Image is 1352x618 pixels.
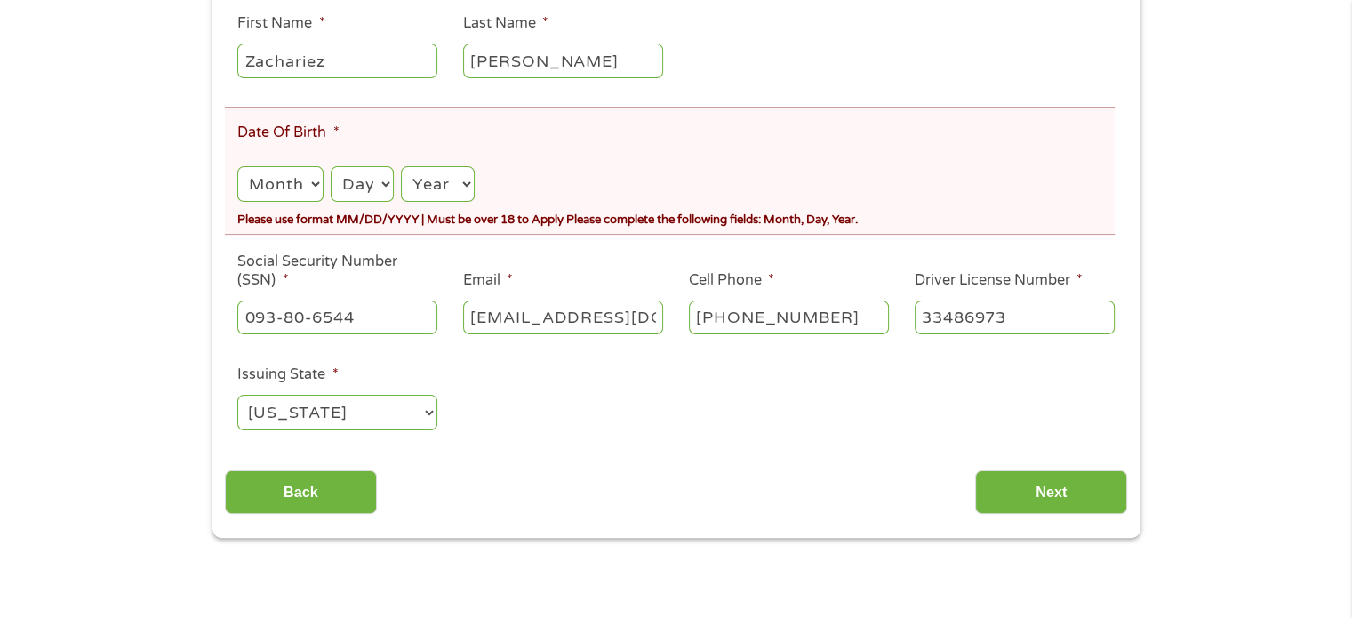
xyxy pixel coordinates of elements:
[237,44,437,77] input: John
[463,44,663,77] input: Smith
[237,14,324,33] label: First Name
[237,205,1114,229] div: Please use format MM/DD/YYYY | Must be over 18 to Apply Please complete the following fields: Mon...
[975,470,1127,514] input: Next
[915,271,1083,290] label: Driver License Number
[237,124,339,142] label: Date Of Birth
[689,271,774,290] label: Cell Phone
[463,301,663,334] input: john@gmail.com
[237,301,437,334] input: 078-05-1120
[237,365,338,384] label: Issuing State
[463,14,548,33] label: Last Name
[463,271,513,290] label: Email
[237,253,437,290] label: Social Security Number (SSN)
[689,301,889,334] input: (541) 754-3010
[225,470,377,514] input: Back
